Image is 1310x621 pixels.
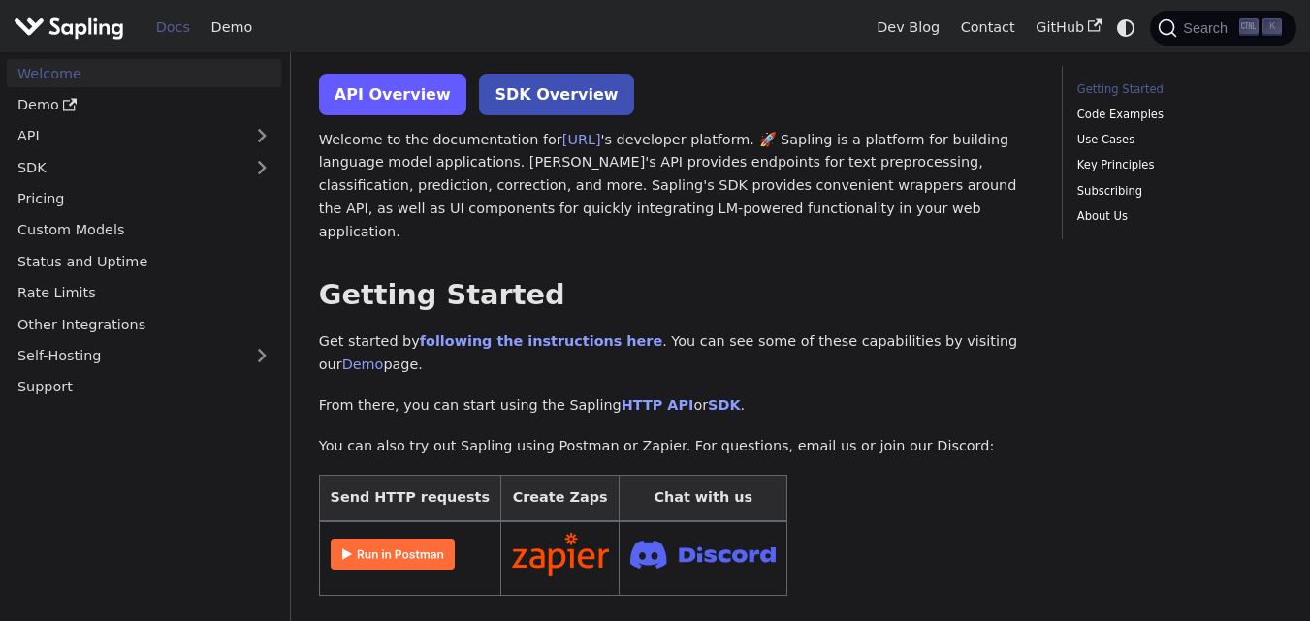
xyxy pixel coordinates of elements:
[319,394,1035,418] p: From there, you can start using the Sapling or .
[7,185,281,213] a: Pricing
[1077,106,1275,124] a: Code Examples
[319,278,1035,313] h2: Getting Started
[1077,131,1275,149] a: Use Cases
[242,122,281,150] button: Expand sidebar category 'API'
[500,476,620,521] th: Create Zaps
[331,539,455,570] img: Run in Postman
[1177,20,1239,36] span: Search
[7,216,281,244] a: Custom Models
[562,132,601,147] a: [URL]
[7,342,281,370] a: Self-Hosting
[319,129,1035,244] p: Welcome to the documentation for 's developer platform. 🚀 Sapling is a platform for building lang...
[14,14,124,42] img: Sapling.ai
[242,153,281,181] button: Expand sidebar category 'SDK'
[7,91,281,119] a: Demo
[7,122,242,150] a: API
[1077,80,1275,99] a: Getting Started
[1077,182,1275,201] a: Subscribing
[319,330,1035,377] p: Get started by . You can see some of these capabilities by visiting our page.
[512,533,609,577] img: Connect in Zapier
[1077,207,1275,226] a: About Us
[622,397,694,413] a: HTTP API
[630,535,776,574] img: Join Discord
[7,247,281,275] a: Status and Uptime
[7,153,242,181] a: SDK
[7,373,281,401] a: Support
[950,13,1026,43] a: Contact
[1262,18,1282,36] kbd: K
[420,333,662,349] a: following the instructions here
[14,14,131,42] a: Sapling.ai
[479,74,633,115] a: SDK Overview
[1077,156,1275,174] a: Key Principles
[1150,11,1295,46] button: Search (Ctrl+K)
[319,476,500,521] th: Send HTTP requests
[7,59,281,87] a: Welcome
[1025,13,1111,43] a: GitHub
[319,74,466,115] a: API Overview
[7,310,281,338] a: Other Integrations
[866,13,949,43] a: Dev Blog
[708,397,740,413] a: SDK
[319,435,1035,458] p: You can also try out Sapling using Postman or Zapier. For questions, email us or join our Discord:
[7,279,281,307] a: Rate Limits
[201,13,263,43] a: Demo
[145,13,201,43] a: Docs
[342,357,384,372] a: Demo
[620,476,787,521] th: Chat with us
[1112,14,1140,42] button: Switch between dark and light mode (currently system mode)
